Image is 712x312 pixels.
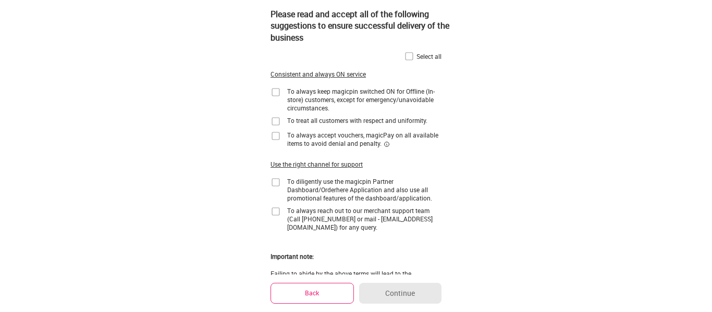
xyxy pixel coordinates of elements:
[287,206,441,231] div: To always reach out to our merchant support team (Call [PHONE_NUMBER] or mail - [EMAIL_ADDRESS][D...
[271,87,281,97] img: home-delivery-unchecked-checkbox-icon.f10e6f61.svg
[271,269,441,286] div: Failing to abide by the above terms will lead to the termination of your association with magicpin
[287,116,427,124] div: To treat all customers with respect and uniformity.
[271,206,281,217] img: home-delivery-unchecked-checkbox-icon.f10e6f61.svg
[271,252,314,261] div: Important note:
[271,283,354,303] button: Back
[287,87,441,112] div: To always keep magicpin switched ON for Offline (In-store) customers, except for emergency/unavoi...
[384,141,390,147] img: informationCircleBlack.2195f373.svg
[271,70,366,79] div: Consistent and always ON service
[287,131,441,147] div: To always accept vouchers, magicPay on all available items to avoid denial and penalty.
[359,283,441,304] button: Continue
[271,177,281,188] img: home-delivery-unchecked-checkbox-icon.f10e6f61.svg
[271,131,281,141] img: home-delivery-unchecked-checkbox-icon.f10e6f61.svg
[271,160,363,169] div: Use the right channel for support
[287,177,441,202] div: To diligently use the magicpin Partner Dashboard/Orderhere Application and also use all promotion...
[416,52,441,60] div: Select all
[404,51,414,61] img: home-delivery-unchecked-checkbox-icon.f10e6f61.svg
[271,116,281,127] img: home-delivery-unchecked-checkbox-icon.f10e6f61.svg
